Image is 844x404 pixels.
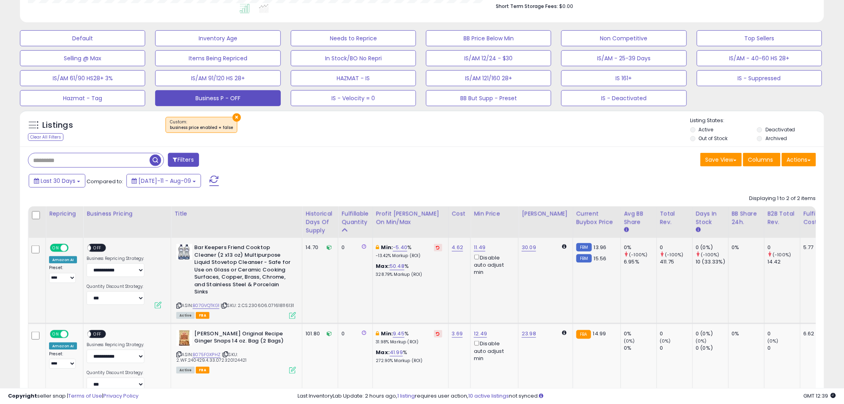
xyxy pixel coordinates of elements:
button: IS/AM 61/90 HS28+ 3% [20,70,145,86]
div: Preset: [49,265,77,283]
div: ASIN: [176,330,296,373]
span: 14.99 [593,330,606,337]
div: Repricing [49,210,80,218]
div: % [376,263,442,277]
div: 0 [660,345,692,352]
div: 0 [768,330,800,337]
th: The percentage added to the cost of goods (COGS) that forms the calculator for Min & Max prices. [373,206,448,238]
div: Avg BB Share [624,210,653,226]
span: Columns [748,156,773,164]
small: (-100%) [629,252,648,258]
span: OFF [91,245,104,252]
div: [PERSON_NAME] [522,210,569,218]
button: Top Sellers [697,30,822,46]
div: Business Pricing [87,210,168,218]
small: FBM [576,254,592,263]
span: FBA [196,367,209,374]
a: 41.99 [390,349,403,356]
button: Columns [743,153,781,166]
div: ASIN: [176,244,296,318]
div: 0 (0%) [696,244,728,251]
a: 9.45 [393,330,404,338]
label: Archived [765,135,787,142]
div: 101.80 [306,330,332,337]
span: ON [51,245,61,252]
div: 0 [341,244,366,251]
a: 10 active listings [469,392,509,400]
span: $0.00 [559,2,573,10]
div: 0 (0%) [696,330,728,337]
small: Avg BB Share. [624,226,629,234]
small: (0%) [624,338,635,344]
strong: Copyright [8,392,37,400]
div: Displaying 1 to 2 of 2 items [749,195,816,202]
button: Hazmat - Tag [20,90,145,106]
span: Last 30 Days [41,177,75,185]
b: Short Term Storage Fees: [496,3,558,10]
div: 0 [341,330,366,337]
button: IS/AM 12/24 - $30 [426,50,551,66]
div: 0 [660,330,692,337]
div: 0% [732,330,758,337]
label: Business Repricing Strategy: [87,342,144,348]
small: (-100%) [701,252,720,258]
button: IS 161+ [561,70,686,86]
a: 4.62 [452,244,463,252]
label: Quantity Discount Strategy: [87,370,144,376]
span: FBA [196,312,209,319]
div: Amazon AI [49,343,77,350]
label: Active [699,126,714,133]
div: Fulfillable Quantity [341,210,369,226]
button: Default [20,30,145,46]
a: 50.48 [390,262,404,270]
b: [PERSON_NAME] Original Recipe Ginger Snaps 14 oz. Bag (2 Bags) [194,330,291,347]
button: Selling @ Max [20,50,145,66]
button: [DATE]-11 - Aug-09 [126,174,201,188]
div: 6.62 [804,330,832,337]
div: Historical Days Of Supply [306,210,335,235]
div: Title [174,210,299,218]
small: FBM [576,243,592,252]
label: Deactivated [765,126,795,133]
div: 14.70 [306,244,332,251]
div: % [376,244,442,259]
small: (-100%) [665,252,684,258]
small: (0%) [696,338,707,344]
small: (-100%) [773,252,791,258]
div: 411.75 [660,258,692,265]
p: Listing States: [690,117,824,125]
div: 0% [624,345,657,352]
b: Bar Keepers Friend Cooktop Cleaner (2 x13 oz) Multipurpose Liquid Stovetop Cleanser - Safe for Us... [194,244,291,298]
b: Max: [376,262,390,270]
button: × [233,113,241,122]
div: business price enabled = false [170,125,233,131]
button: In Stock/BO No Repri [291,50,416,66]
button: IS/AM 121/160 28+ [426,70,551,86]
button: IS/AM 91/120 HS 28+ [155,70,280,86]
span: Custom: [170,119,233,131]
div: Days In Stock [696,210,725,226]
div: Fulfillment Cost [804,210,834,226]
div: % [376,349,442,364]
a: 30.09 [522,244,536,252]
span: OFF [91,331,104,337]
div: Disable auto adjust min [474,339,512,362]
div: Current Buybox Price [576,210,617,226]
div: Min Price [474,210,515,218]
label: Out of Stock [699,135,728,142]
img: 5180nRX7zzL._SL40_.jpg [176,330,192,346]
button: IS - Suppressed [697,70,822,86]
div: 0% [624,244,657,251]
div: 0 [768,345,800,352]
div: 0% [732,244,758,251]
div: Cost [452,210,467,218]
button: Save View [700,153,742,166]
span: Compared to: [87,178,123,185]
span: | SKU: 2.CS.230606.071618116131 [221,302,294,309]
label: Business Repricing Strategy: [87,256,144,261]
div: Disable auto adjust min [474,253,512,276]
a: Terms of Use [68,392,102,400]
div: 14.42 [768,258,800,265]
a: 3.69 [452,330,463,338]
div: 0 [768,244,800,251]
